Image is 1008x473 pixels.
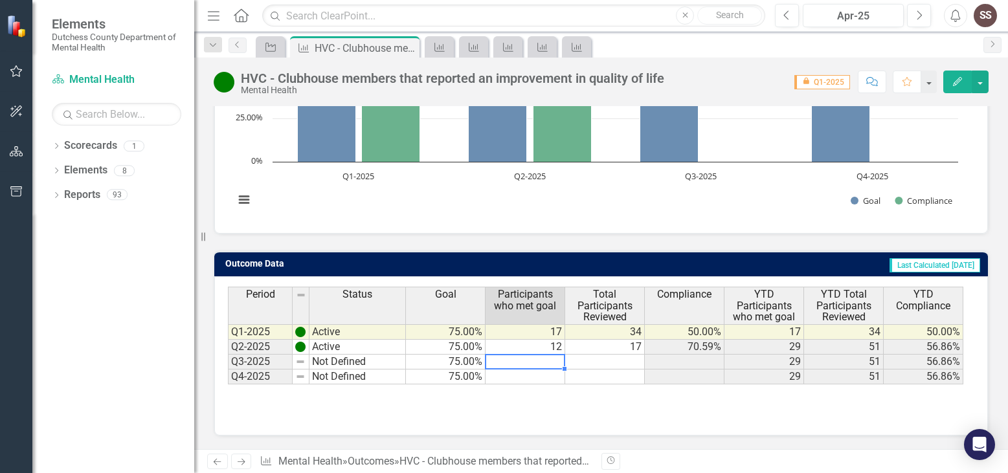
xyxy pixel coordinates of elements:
a: Mental Health [278,455,342,467]
div: » » [260,454,591,469]
small: Dutchess County Department of Mental Health [52,32,181,53]
td: Not Defined [309,369,406,384]
img: 8DAGhfEEPCf229AAAAAElFTkSuQmCC [295,357,306,367]
input: Search Below... [52,103,181,126]
td: 17 [486,324,565,340]
div: 93 [107,190,128,201]
div: Chart. Highcharts interactive chart. [228,26,974,220]
td: 56.86% [884,369,963,384]
span: Goal [435,289,456,300]
td: Active [309,324,406,340]
td: Active [309,340,406,355]
td: 12 [486,340,565,355]
td: 29 [724,340,804,355]
td: 29 [724,369,804,384]
text: 0% [251,155,263,166]
a: Elements [64,163,107,178]
td: Q1-2025 [228,324,293,340]
td: Q4-2025 [228,369,293,384]
td: Not Defined [309,355,406,369]
td: 56.86% [884,355,963,369]
button: SS [974,4,997,27]
td: 17 [565,340,645,355]
div: 1 [124,140,144,151]
a: Scorecards [64,138,117,153]
span: YTD Total Participants Reviewed [807,289,880,323]
div: Mental Health [241,85,664,95]
span: Period [246,289,275,300]
div: 8 [114,165,135,176]
text: 25.00% [236,111,263,123]
img: 8DAGhfEEPCf229AAAAAElFTkSuQmCC [295,371,306,382]
td: 17 [724,324,804,340]
span: YTD Participants who met goal [727,289,801,323]
span: Participants who met goal [488,289,562,311]
button: Search [697,6,762,25]
button: View chart menu, Chart [235,191,253,209]
span: Compliance [657,289,711,300]
button: Apr-25 [803,4,904,27]
text: Q1-2025 [342,170,374,182]
img: vxUKiH+t4DB4Dlbf9nNoqvUz9g3YKO8hfrLxWcNDrLJ4jvweb+hBW2lgkewAAAABJRU5ErkJggg== [295,327,306,337]
td: 51 [804,340,884,355]
div: Open Intercom Messenger [964,429,995,460]
svg: Interactive chart [228,26,965,220]
h3: Outcome Data [225,259,521,269]
span: Last Calculated [DATE] [890,258,980,272]
td: 29 [724,355,804,369]
button: Show Compliance [895,195,952,206]
span: Elements [52,16,181,32]
text: Q2-2025 [514,170,546,182]
text: Q4-2025 [857,170,888,182]
span: Total Participants Reviewed [568,289,642,323]
td: 34 [565,324,645,340]
img: vxUKiH+t4DB4Dlbf9nNoqvUz9g3YKO8hfrLxWcNDrLJ4jvweb+hBW2lgkewAAAABJRU5ErkJggg== [295,342,306,352]
td: 75.00% [406,340,486,355]
path: Q1-2025, 50. Compliance. [362,75,420,162]
button: Show Goal [851,195,880,206]
div: HVC - Clubhouse members that reported an improvement in quality of life [241,71,664,85]
td: Q3-2025 [228,355,293,369]
td: 70.59% [645,340,724,355]
div: HVC - Clubhouse members that reported an improvement in quality of life [315,40,416,56]
td: 50.00% [645,324,724,340]
span: Search [716,10,744,20]
a: Outcomes [348,455,394,467]
td: 51 [804,369,884,384]
img: ClearPoint Strategy [6,14,29,37]
div: HVC - Clubhouse members that reported an improvement in quality of life [399,455,733,467]
a: Mental Health [52,72,181,87]
td: 75.00% [406,369,486,384]
td: Q2-2025 [228,340,293,355]
td: 75.00% [406,324,486,340]
td: 51 [804,355,884,369]
img: Active [214,72,234,93]
img: 8DAGhfEEPCf229AAAAAElFTkSuQmCC [296,290,306,300]
a: Reports [64,188,100,203]
span: YTD Compliance [886,289,960,311]
td: 75.00% [406,355,486,369]
div: Apr-25 [807,8,899,24]
span: Q1-2025 [794,75,850,89]
td: 50.00% [884,324,963,340]
input: Search ClearPoint... [262,5,765,27]
span: Status [342,289,372,300]
td: 34 [804,324,884,340]
td: 56.86% [884,340,963,355]
text: Q3-2025 [685,170,717,182]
